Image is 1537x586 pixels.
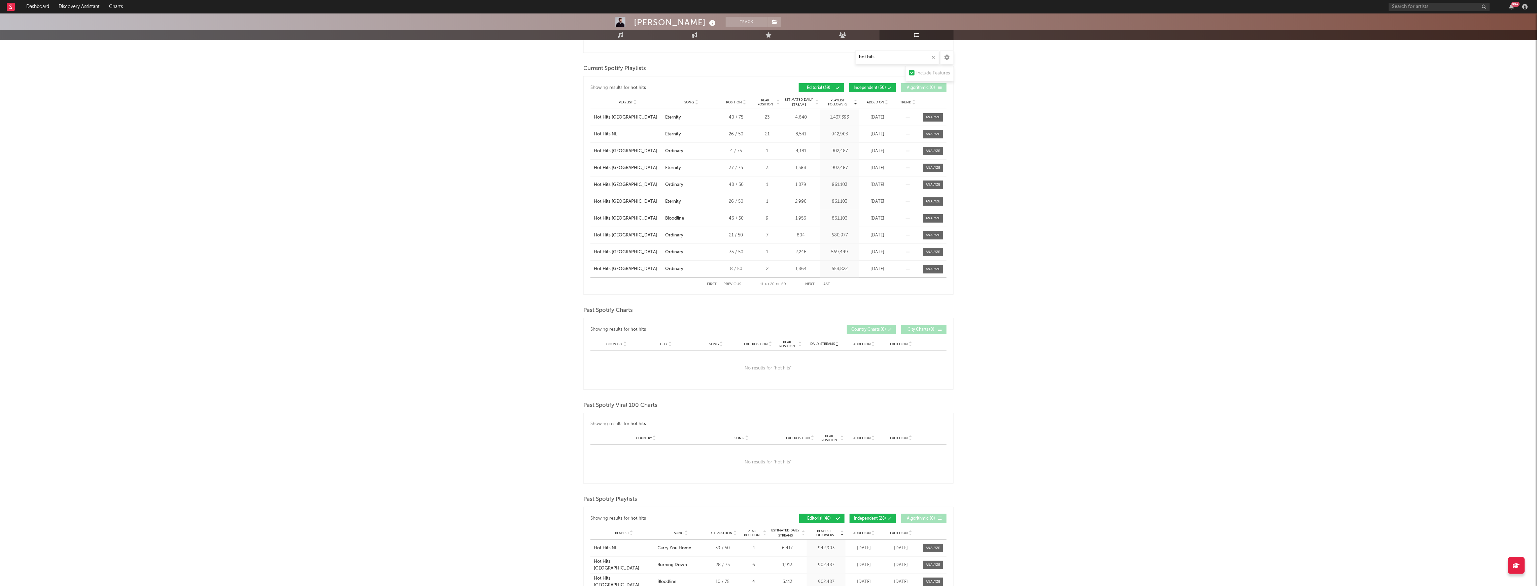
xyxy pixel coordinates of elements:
[900,100,912,104] span: Trend
[755,182,780,188] div: 1
[755,281,792,289] div: 11 20 69
[809,579,844,585] div: 902,487
[906,517,936,521] span: Algorithmic ( 0 )
[786,436,810,440] span: Exit Position
[861,148,894,155] div: [DATE]
[735,436,744,440] span: Song
[594,114,662,121] a: Hot Hits [GEOGRAPHIC_DATA]
[770,562,805,568] div: 1,913
[594,558,654,572] a: Hot Hits [GEOGRAPHIC_DATA]
[619,100,633,104] span: Playlist
[583,495,637,503] span: Past Spotify Playlists
[822,198,857,205] div: 861,103
[854,86,886,90] span: Independent ( 30 )
[822,232,857,239] div: 680,977
[708,545,738,552] div: 39 / 50
[854,517,886,521] span: Independent ( 28 )
[594,266,657,272] div: Hot Hits [GEOGRAPHIC_DATA]
[847,325,896,334] button: Country Charts(0)
[631,420,646,428] div: hot hits
[665,266,683,272] div: Ordinary
[594,148,662,155] a: Hot Hits [GEOGRAPHIC_DATA]
[707,283,717,286] button: First
[805,283,815,286] button: Next
[658,545,704,552] a: Carry You Home
[594,131,617,138] div: Hot Hits NL
[665,165,681,171] div: Eternity
[708,562,738,568] div: 28 / 75
[901,514,947,523] button: Algorithmic(0)
[741,579,766,585] div: 4
[594,232,662,239] a: Hot Hits [GEOGRAPHIC_DATA]
[594,232,657,239] div: Hot Hits [GEOGRAPHIC_DATA]
[721,215,751,222] div: 46 / 50
[744,342,768,346] span: Exit Position
[861,131,894,138] div: [DATE]
[721,131,751,138] div: 26 / 50
[783,97,815,107] span: Estimated Daily Streams
[634,17,717,28] div: [PERSON_NAME]
[809,529,840,537] span: Playlist Followers
[631,515,646,523] div: hot hits
[665,148,683,155] div: Ordinary
[665,249,683,256] div: Ordinary
[810,341,835,347] span: Daily Streams
[631,326,646,334] div: hot hits
[741,529,762,537] span: Peak Position
[770,545,805,552] div: 6,417
[594,198,657,205] div: Hot Hits [GEOGRAPHIC_DATA]
[847,579,881,585] div: [DATE]
[726,100,742,104] span: Position
[783,114,819,121] div: 4,640
[660,342,668,346] span: City
[723,283,741,286] button: Previous
[583,65,646,73] span: Current Spotify Playlists
[583,401,657,410] span: Past Spotify Viral 100 Charts
[799,83,844,92] button: Editorial(39)
[594,266,662,272] a: Hot Hits [GEOGRAPHIC_DATA]
[850,514,896,523] button: Independent(28)
[809,545,844,552] div: 942,903
[822,148,857,155] div: 902,487
[884,579,918,585] div: [DATE]
[821,283,830,286] button: Last
[721,232,751,239] div: 21 / 50
[819,434,840,442] span: Peak Position
[590,514,768,523] div: Showing results for
[1511,2,1520,7] div: 99 +
[709,342,719,346] span: Song
[674,531,684,535] span: Song
[783,131,819,138] div: 8,541
[665,232,683,239] div: Ordinary
[594,182,662,188] a: Hot Hits [GEOGRAPHIC_DATA]
[822,182,857,188] div: 861,103
[721,182,751,188] div: 48 / 50
[861,198,894,205] div: [DATE]
[665,131,681,138] div: Eternity
[636,436,652,440] span: Country
[855,51,940,64] input: Search Playlists/Charts
[1509,4,1514,9] button: 99+
[804,517,834,521] span: Editorial ( 48 )
[594,215,657,222] div: Hot Hits [GEOGRAPHIC_DATA]
[658,562,704,568] a: Burning Down
[607,342,623,346] span: Country
[594,165,662,171] a: Hot Hits [GEOGRAPHIC_DATA]
[822,249,857,256] div: 569,449
[590,351,947,386] div: No results for " hot hits ".
[867,100,884,104] span: Added On
[809,562,844,568] div: 902,487
[822,98,853,106] span: Playlist Followers
[755,114,780,121] div: 23
[594,545,617,552] div: Hot Hits NL
[861,114,894,121] div: [DATE]
[803,86,834,90] span: Editorial ( 39 )
[665,114,681,121] div: Eternity
[847,545,881,552] div: [DATE]
[783,215,819,222] div: 1,956
[776,283,780,286] span: of
[615,531,629,535] span: Playlist
[822,215,857,222] div: 861,103
[755,198,780,205] div: 1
